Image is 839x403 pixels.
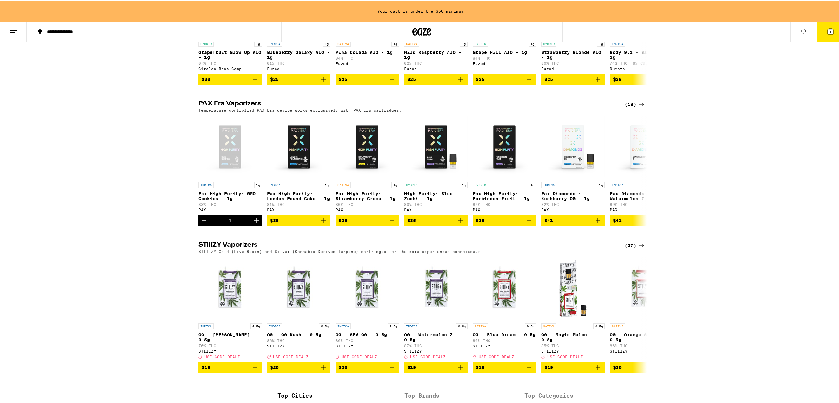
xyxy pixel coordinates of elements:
h2: PAX Era Vaporizers [198,99,614,107]
p: HYBRID [198,40,214,45]
div: PAX [267,207,330,211]
a: (18) [625,99,645,107]
div: PAX [336,207,399,211]
button: Add to bag [336,214,399,225]
img: STIIIZY - OG - King Louis XIII - 0.5g [198,255,262,319]
p: 0.5g [319,322,330,328]
p: 76% THC [198,342,262,347]
img: PAX - High Purity: Blue Zushi - 1g [404,114,468,178]
button: Add to bag [473,73,536,83]
p: INDICA [404,322,419,328]
p: INDICA [541,181,556,187]
p: Pax High Purity: London Pound Cake - 1g [267,190,330,200]
p: 84% THC [336,55,399,59]
p: Pax High Purity: Strawberry Creme - 1g [336,190,399,200]
p: INDICA [610,181,625,187]
p: HYBRID [473,181,488,187]
p: INDICA [267,322,282,328]
p: SATIVA [610,322,625,328]
span: $28 [613,76,622,81]
button: Add to bag [404,73,468,83]
a: Open page for Pax High Purity: Forbidden Fruit - 1g from PAX [473,114,536,214]
button: Add to bag [541,214,605,225]
p: 1g [529,181,536,187]
button: Add to bag [610,361,673,372]
p: 0.5g [250,322,262,328]
button: Add to bag [473,214,536,225]
p: 86% THC [336,337,399,341]
p: 1g [460,181,468,187]
div: STIIIZY [610,348,673,352]
span: $19 [202,364,210,369]
p: 82% THC [404,60,468,64]
span: $35 [476,217,484,222]
label: Top Brands [358,387,485,401]
p: 1g [323,40,330,45]
p: SATIVA [541,322,556,328]
span: $35 [339,217,347,222]
p: 80% THC [404,201,468,205]
button: Add to bag [473,361,536,372]
p: HYBRID [404,181,419,187]
span: Hi. Need any help? [4,4,46,10]
span: USE CODE DEALZ [204,353,240,358]
p: 84% THC [473,55,536,59]
button: Add to bag [267,214,330,225]
a: Open page for OG - OG Kush - 0.5g from STIIIZY [267,255,330,361]
p: 1g [254,181,262,187]
p: 1g [254,40,262,45]
p: OG - [PERSON_NAME] - 0.5g [198,331,262,341]
button: Add to bag [541,361,605,372]
span: $20 [270,364,279,369]
div: Circles Base Camp [198,65,262,69]
p: OG - Magic Melon - 0.5g [541,331,605,341]
a: Open page for Pax High Purity: London Pound Cake - 1g from PAX [267,114,330,214]
p: OG - SFV OG - 0.5g [336,331,399,336]
button: Add to bag [267,361,330,372]
button: Add to bag [336,361,399,372]
p: 86% THC [541,60,605,64]
img: STIIIZY - OG - Magic Melon - 0.5g [541,255,605,319]
p: 0.5g [388,322,399,328]
div: Fuzed [473,60,536,64]
div: STIIIZY [336,343,399,347]
p: SATIVA [473,322,488,328]
h2: STIIIZY Vaporizers [198,241,614,248]
div: PAX [541,207,605,211]
a: Open page for Pax High Purity: Strawberry Creme - 1g from PAX [336,114,399,214]
img: STIIIZY - OG - SFV OG - 0.5g [336,255,399,319]
p: HYBRID [541,40,556,45]
p: 81% THC [267,60,330,64]
p: 85% THC [541,342,605,347]
p: INDICA [198,322,214,328]
a: Open page for Pax Diamonds : Watermelon Z - 1g from PAX [610,114,673,214]
p: OG - OG Kush - 0.5g [267,331,330,336]
p: Pax High Purity: GMO Cookies - 1g [198,190,262,200]
a: Open page for OG - Blue Dream - 0.5g from STIIIZY [473,255,536,361]
a: (37) [625,241,645,248]
p: 1g [529,40,536,45]
div: Fuzed [404,65,468,69]
p: INDICA [198,181,214,187]
div: STIIIZY [541,348,605,352]
div: PAX [198,207,262,211]
span: $25 [476,76,484,81]
p: 1g [391,40,399,45]
button: Add to bag [404,214,468,225]
p: INDICA [610,40,625,45]
div: PAX [404,207,468,211]
p: 87% THC [404,342,468,347]
span: USE CODE DEALZ [342,353,377,358]
p: INDICA [267,181,282,187]
span: USE CODE DEALZ [273,353,309,358]
div: STIIIZY [198,348,262,352]
button: Add to bag [336,73,399,83]
button: Decrement [198,214,209,225]
div: tabs [231,387,612,401]
p: 86% THC [473,337,536,341]
p: 1g [597,181,605,187]
p: 1g [597,40,605,45]
div: PAX [610,207,673,211]
p: HYBRID [473,40,488,45]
